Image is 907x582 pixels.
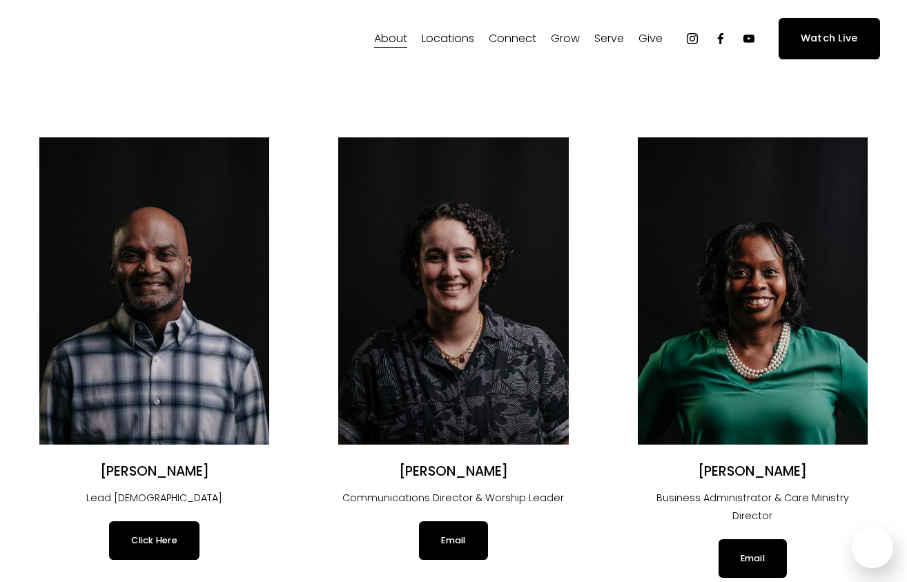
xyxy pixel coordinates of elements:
[638,29,663,49] span: Give
[109,521,199,560] a: Click Here
[419,521,487,560] a: Email
[422,29,474,49] span: Locations
[422,28,474,50] a: folder dropdown
[39,463,269,481] h2: [PERSON_NAME]
[685,32,699,46] a: Instagram
[638,489,868,525] p: Business Administrator & Care Ministry Director
[779,18,880,59] a: Watch Live
[551,28,580,50] a: folder dropdown
[374,28,407,50] a: folder dropdown
[27,25,220,52] img: Fellowship Memphis
[638,463,868,481] h2: [PERSON_NAME]
[742,32,756,46] a: YouTube
[39,489,269,507] p: Lead [DEMOGRAPHIC_DATA]
[338,137,568,445] img: Angélica Smith
[489,28,536,50] a: folder dropdown
[719,539,787,578] a: Email
[594,28,624,50] a: folder dropdown
[594,29,624,49] span: Serve
[714,32,728,46] a: Facebook
[374,29,407,49] span: About
[338,489,568,507] p: Communications Director & Worship Leader
[551,29,580,49] span: Grow
[489,29,536,49] span: Connect
[338,463,568,481] h2: [PERSON_NAME]
[638,28,663,50] a: folder dropdown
